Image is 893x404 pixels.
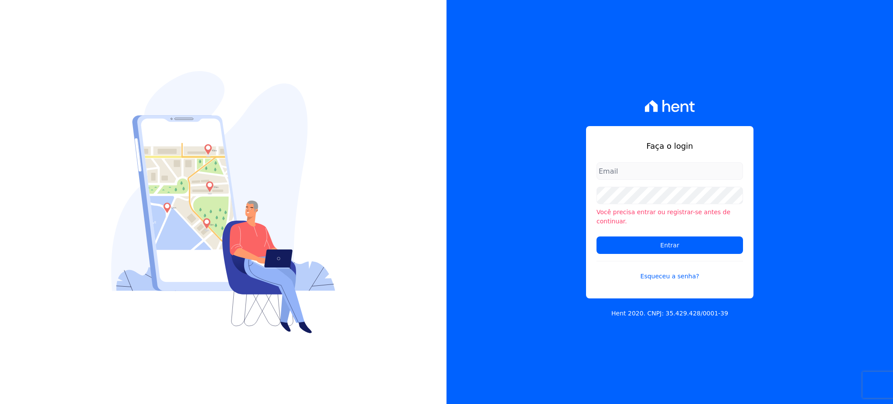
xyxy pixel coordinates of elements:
input: Email [596,162,743,180]
li: Você precisa entrar ou registrar-se antes de continuar. [596,208,743,226]
p: Hent 2020. CNPJ: 35.429.428/0001-39 [611,309,728,318]
img: Login [111,71,335,333]
a: Esqueceu a senha? [596,261,743,281]
h1: Faça o login [596,140,743,152]
input: Entrar [596,236,743,254]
